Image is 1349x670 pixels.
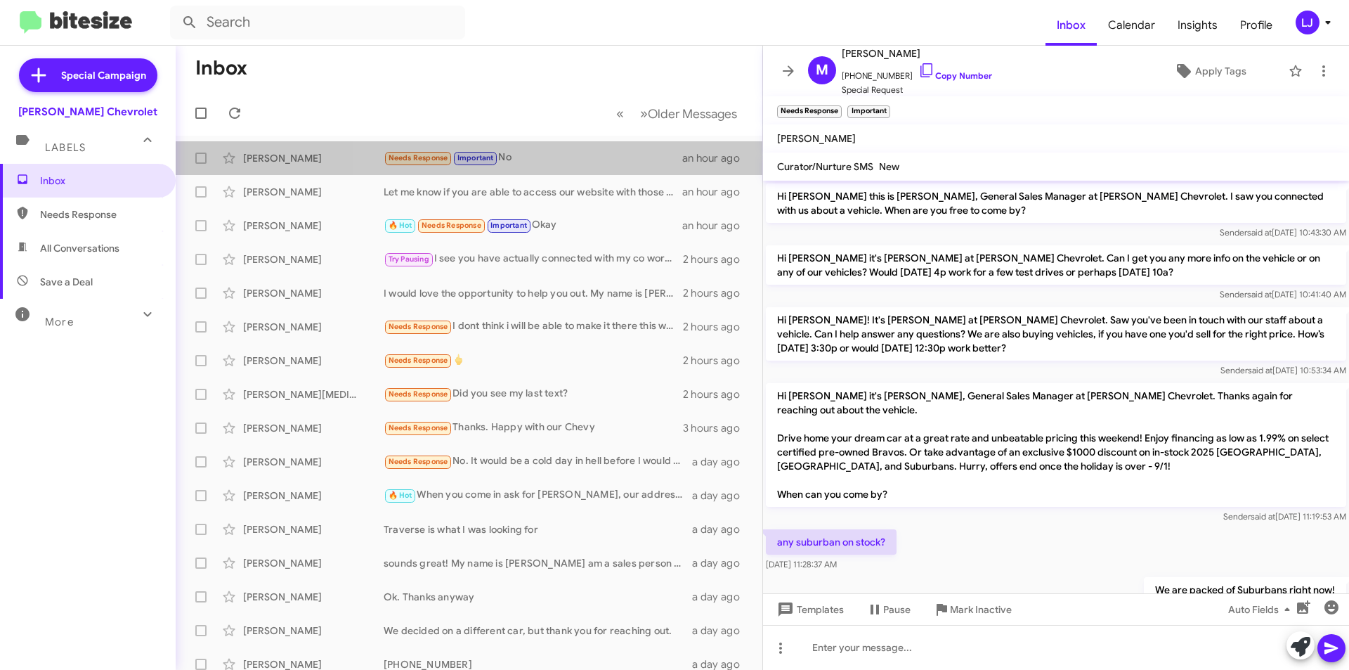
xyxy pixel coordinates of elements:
div: I dont think i will be able to make it there this weekend. I am only 1 year into my lease so I ma... [384,318,683,335]
span: Needs Response [389,423,448,432]
span: Apply Tags [1195,58,1246,84]
div: 3 hours ago [683,421,751,435]
a: Copy Number [918,70,992,81]
div: [PERSON_NAME] [243,522,384,536]
a: Insights [1166,5,1229,46]
span: Inbox [40,174,159,188]
div: [PERSON_NAME] [243,185,384,199]
div: [PERSON_NAME] [243,151,384,165]
span: » [640,105,648,122]
div: a day ago [692,590,751,604]
div: a day ago [692,455,751,469]
div: an hour ago [682,151,751,165]
button: Apply Tags [1138,58,1282,84]
p: Hi [PERSON_NAME]! It's [PERSON_NAME] at [PERSON_NAME] Chevrolet. Saw you've been in touch with ou... [766,307,1346,361]
span: Save a Deal [40,275,93,289]
span: Sender [DATE] 10:41:40 AM [1220,289,1346,299]
div: [PERSON_NAME] [243,590,384,604]
div: [PERSON_NAME] [243,354,384,368]
span: Try Pausing [389,255,429,264]
div: a day ago [692,624,751,638]
span: Labels [45,141,86,154]
div: an hour ago [682,185,751,199]
button: LJ [1284,11,1334,34]
span: Sender [DATE] 10:43:30 AM [1220,227,1346,238]
span: Sender [DATE] 11:19:53 AM [1223,511,1346,522]
button: Next [632,99,745,128]
div: 2 hours ago [683,252,751,266]
span: Needs Response [40,207,159,221]
div: When you come in ask for [PERSON_NAME], our address is [STREET_ADDRESS] [384,487,692,503]
div: [PERSON_NAME] Chevrolet [18,105,157,119]
span: Important [490,221,527,230]
div: No [384,150,682,166]
a: Calendar [1097,5,1166,46]
p: Hi [PERSON_NAME] it's [PERSON_NAME] at [PERSON_NAME] Chevrolet. Can I get you any more info on th... [766,245,1346,285]
div: 🖕 [384,352,683,368]
span: said at [1248,365,1272,375]
div: sounds great! My name is [PERSON_NAME] am a sales person here at the dealership. My phone number ... [384,556,692,570]
span: Needs Response [389,389,448,399]
a: Profile [1229,5,1284,46]
div: [PERSON_NAME] [243,455,384,469]
div: Let me know if you are able to access our website with those links, I may have to text them off m... [384,185,682,199]
span: Older Messages [648,106,737,122]
h1: Inbox [195,57,247,79]
div: a day ago [692,522,751,536]
div: an hour ago [682,219,751,233]
span: said at [1247,289,1272,299]
p: Hi [PERSON_NAME] this is [PERSON_NAME], General Sales Manager at [PERSON_NAME] Chevrolet. I saw y... [766,183,1346,223]
input: Search [170,6,465,39]
span: « [616,105,624,122]
span: Needs Response [389,356,448,365]
span: All Conversations [40,241,119,255]
div: Okay [384,217,682,233]
div: Did you see my last text? [384,386,683,402]
span: Auto Fields [1228,597,1296,622]
button: Previous [608,99,632,128]
small: Needs Response [777,105,842,118]
div: I would love the opportunity to help you out. My name is [PERSON_NAME] am part of the sales team ... [384,286,683,300]
span: said at [1247,227,1272,238]
span: 🔥 Hot [389,221,412,230]
div: [PERSON_NAME] [243,219,384,233]
button: Templates [763,597,855,622]
div: We decided on a different car, but thank you for reaching out. [384,624,692,638]
button: Pause [855,597,922,622]
span: More [45,316,74,328]
span: Important [457,153,494,162]
p: Hi [PERSON_NAME] it's [PERSON_NAME], General Sales Manager at [PERSON_NAME] Chevrolet. Thanks aga... [766,383,1346,507]
div: [PERSON_NAME] [243,624,384,638]
span: [PERSON_NAME] [777,132,856,145]
a: Inbox [1045,5,1097,46]
span: Curator/Nurture SMS [777,160,873,173]
div: [PERSON_NAME][MEDICAL_DATA] [243,387,384,401]
div: 2 hours ago [683,286,751,300]
span: Pause [883,597,911,622]
span: New [879,160,899,173]
div: Traverse is what I was looking for [384,522,692,536]
span: Needs Response [389,322,448,331]
div: [PERSON_NAME] [243,286,384,300]
span: Needs Response [389,153,448,162]
span: Needs Response [422,221,481,230]
button: Auto Fields [1217,597,1307,622]
div: Thanks. Happy with our Chevy [384,420,683,436]
span: Mark Inactive [950,597,1012,622]
span: M [816,59,828,82]
span: [PHONE_NUMBER] [842,62,992,83]
span: [DATE] 11:28:37 AM [766,559,837,569]
span: Needs Response [389,457,448,466]
div: [PERSON_NAME] [243,252,384,266]
div: a day ago [692,489,751,503]
div: 2 hours ago [683,354,751,368]
div: I see you have actually connected with my co worker [PERSON_NAME], She will be able to help you o... [384,251,683,267]
div: [PERSON_NAME] [243,489,384,503]
button: Mark Inactive [922,597,1023,622]
div: No. It would be a cold day in hell before I would ever do business with you guys again [384,453,692,470]
div: Ok. Thanks anyway [384,590,692,604]
span: Special Campaign [61,68,146,82]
